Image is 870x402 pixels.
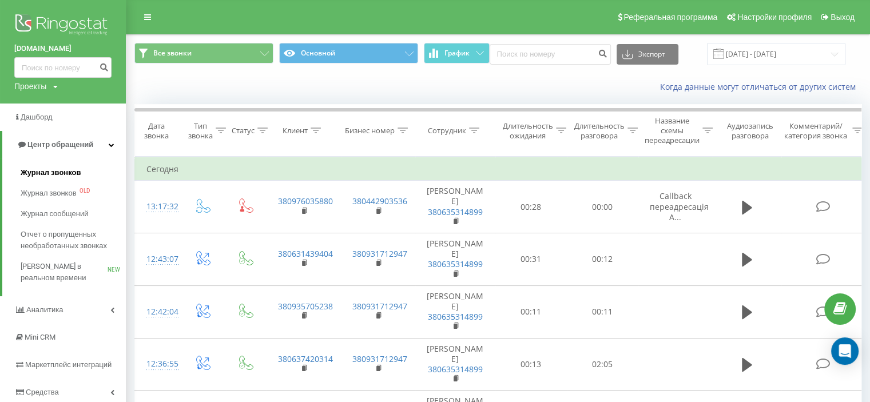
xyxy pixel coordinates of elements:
div: Тип звонка [188,121,213,141]
button: Экспорт [617,44,678,65]
div: Open Intercom Messenger [831,337,859,365]
div: Комментарий/категория звонка [782,121,849,141]
a: 380935705238 [278,301,333,312]
div: Длительность разговора [574,121,625,141]
a: 380637420314 [278,353,333,364]
a: Журнал звонковOLD [21,183,126,204]
div: Дата звонка [135,121,177,141]
div: Проекты [14,81,46,92]
a: Центр обращений [2,131,126,158]
a: 380931712947 [352,353,407,364]
a: 380635314899 [428,311,483,322]
a: Когда данные могут отличаться от других систем [660,81,861,92]
td: 00:11 [567,285,638,338]
td: [PERSON_NAME] [415,285,495,338]
div: Сотрудник [428,126,466,136]
span: [PERSON_NAME] в реальном времени [21,261,108,284]
td: 00:00 [567,181,638,233]
span: Маркетплейс интеграций [25,360,112,369]
span: Callback переадресація A... [650,190,709,222]
a: 380976035880 [278,196,333,206]
td: 00:13 [495,338,567,391]
a: Журнал звонков [21,162,126,183]
div: 12:42:04 [146,301,169,323]
a: 380931712947 [352,301,407,312]
td: 00:11 [495,285,567,338]
div: Длительность ожидания [503,121,553,141]
span: Дашборд [21,113,53,121]
td: [PERSON_NAME] [415,181,495,233]
td: [PERSON_NAME] [415,233,495,286]
a: 380635314899 [428,364,483,375]
div: Аудиозапись разговора [722,121,778,141]
a: Журнал сообщений [21,204,126,224]
a: [DOMAIN_NAME] [14,43,112,54]
span: Mini CRM [25,333,55,341]
span: Реферальная программа [623,13,717,22]
span: График [444,49,470,57]
div: Клиент [283,126,308,136]
span: Все звонки [153,49,192,58]
td: 00:31 [495,233,567,286]
div: Статус [232,126,255,136]
button: График [424,43,490,63]
a: 380442903536 [352,196,407,206]
td: 00:12 [567,233,638,286]
a: Отчет о пропущенных необработанных звонках [21,224,126,256]
button: Все звонки [134,43,273,63]
span: Аналитика [26,305,63,314]
div: 12:36:55 [146,353,169,375]
td: 02:05 [567,338,638,391]
div: Бизнес номер [345,126,395,136]
div: 12:43:07 [146,248,169,270]
td: Сегодня [135,158,867,181]
span: Средства [26,388,59,396]
a: [PERSON_NAME] в реальном времениNEW [21,256,126,288]
span: Журнал сообщений [21,208,88,220]
span: Отчет о пропущенных необработанных звонках [21,229,120,252]
span: Центр обращений [27,140,93,149]
span: Журнал звонков [21,188,77,199]
td: [PERSON_NAME] [415,338,495,391]
input: Поиск по номеру [490,44,611,65]
a: 380931712947 [352,248,407,259]
div: 13:17:32 [146,196,169,218]
img: Ringostat logo [14,11,112,40]
a: 380631439404 [278,248,333,259]
div: Название схемы переадресации [645,116,700,145]
span: Журнал звонков [21,167,81,178]
span: Настройки профиля [737,13,812,22]
a: 380635314899 [428,206,483,217]
button: Основной [279,43,418,63]
input: Поиск по номеру [14,57,112,78]
a: 380635314899 [428,258,483,269]
span: Выход [831,13,855,22]
td: 00:28 [495,181,567,233]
